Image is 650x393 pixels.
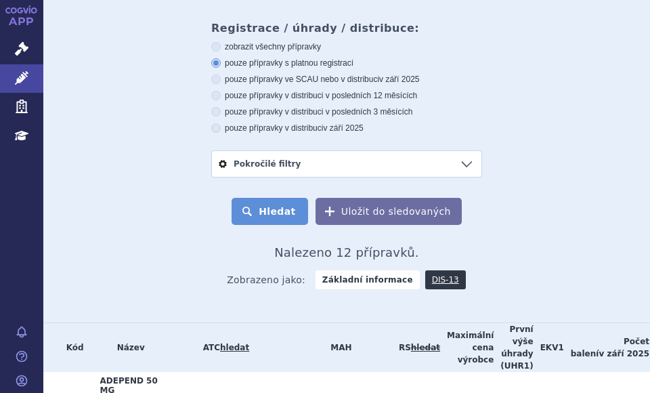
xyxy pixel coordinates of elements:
[425,270,466,289] a: DIS-13
[212,151,481,177] a: Pokročilé filtry
[211,74,482,85] label: pouze přípravky ve SCAU nebo v distribuci
[323,123,363,133] span: v září 2025
[220,343,249,352] a: hledat
[316,270,420,289] strong: Základní informace
[494,323,533,372] th: První výše úhrady (UHR1)
[211,123,482,133] label: pouze přípravky v distribuci
[162,323,284,372] th: ATC
[93,323,161,372] th: Název
[211,22,482,35] h3: Registrace / úhrady / distribuce:
[316,198,462,225] button: Uložit do sledovaných
[564,323,649,372] th: Počet balení
[599,349,649,358] span: v září 2025
[392,323,440,372] th: RS
[211,106,482,117] label: pouze přípravky v distribuci v posledních 3 měsících
[211,41,482,52] label: zobrazit všechny přípravky
[534,323,564,372] th: EKV1
[227,270,305,289] span: Zobrazeno jako:
[411,343,440,352] a: vyhledávání neobsahuje žádnou platnou referenční skupinu
[440,323,494,372] th: Maximální cena výrobce
[379,75,419,84] span: v září 2025
[232,198,308,225] button: Hledat
[211,90,482,101] label: pouze přípravky v distribuci v posledních 12 měsících
[50,323,93,372] th: Kód
[411,343,440,352] del: hledat
[211,58,482,68] label: pouze přípravky s platnou registrací
[274,245,419,260] span: Nalezeno 12 přípravků.
[284,323,392,372] th: MAH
